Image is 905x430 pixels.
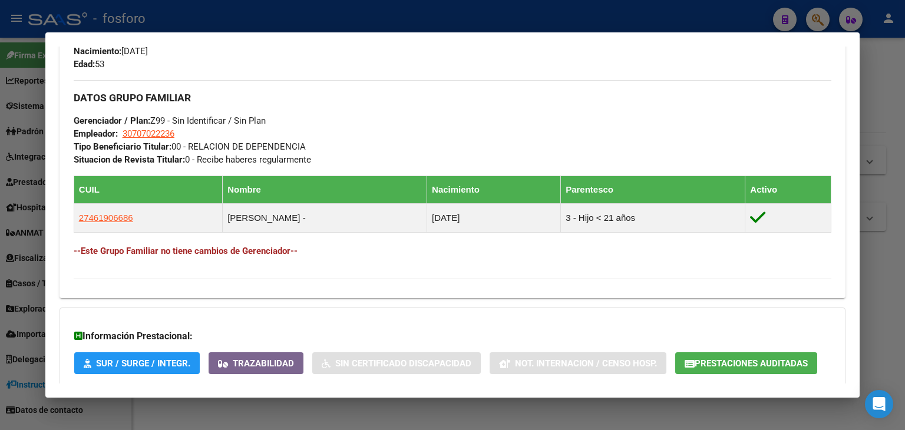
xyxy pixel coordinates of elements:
[490,352,666,374] button: Not. Internacion / Censo Hosp.
[335,358,471,369] span: Sin Certificado Discapacidad
[74,141,171,152] strong: Tipo Beneficiario Titular:
[745,176,831,204] th: Activo
[223,176,427,204] th: Nombre
[427,204,561,233] td: [DATE]
[79,213,133,223] span: 27461906686
[96,358,190,369] span: SUR / SURGE / INTEGR.
[74,59,95,70] strong: Edad:
[74,244,831,257] h4: --Este Grupo Familiar no tiene cambios de Gerenciador--
[74,91,831,104] h3: DATOS GRUPO FAMILIAR
[312,352,481,374] button: Sin Certificado Discapacidad
[74,115,150,126] strong: Gerenciador / Plan:
[427,176,561,204] th: Nacimiento
[233,358,294,369] span: Trazabilidad
[209,352,303,374] button: Trazabilidad
[223,204,427,233] td: [PERSON_NAME] -
[675,352,817,374] button: Prestaciones Auditadas
[74,329,831,343] h3: Información Prestacional:
[74,154,185,165] strong: Situacion de Revista Titular:
[74,141,306,152] span: 00 - RELACION DE DEPENDENCIA
[74,115,266,126] span: Z99 - Sin Identificar / Sin Plan
[695,358,808,369] span: Prestaciones Auditadas
[74,176,222,204] th: CUIL
[74,46,121,57] strong: Nacimiento:
[74,352,200,374] button: SUR / SURGE / INTEGR.
[74,154,311,165] span: 0 - Recibe haberes regularmente
[74,128,118,139] strong: Empleador:
[74,59,104,70] span: 53
[865,390,893,418] div: Open Intercom Messenger
[515,358,657,369] span: Not. Internacion / Censo Hosp.
[561,176,745,204] th: Parentesco
[74,46,148,57] span: [DATE]
[123,128,174,139] span: 30707022236
[561,204,745,233] td: 3 - Hijo < 21 años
